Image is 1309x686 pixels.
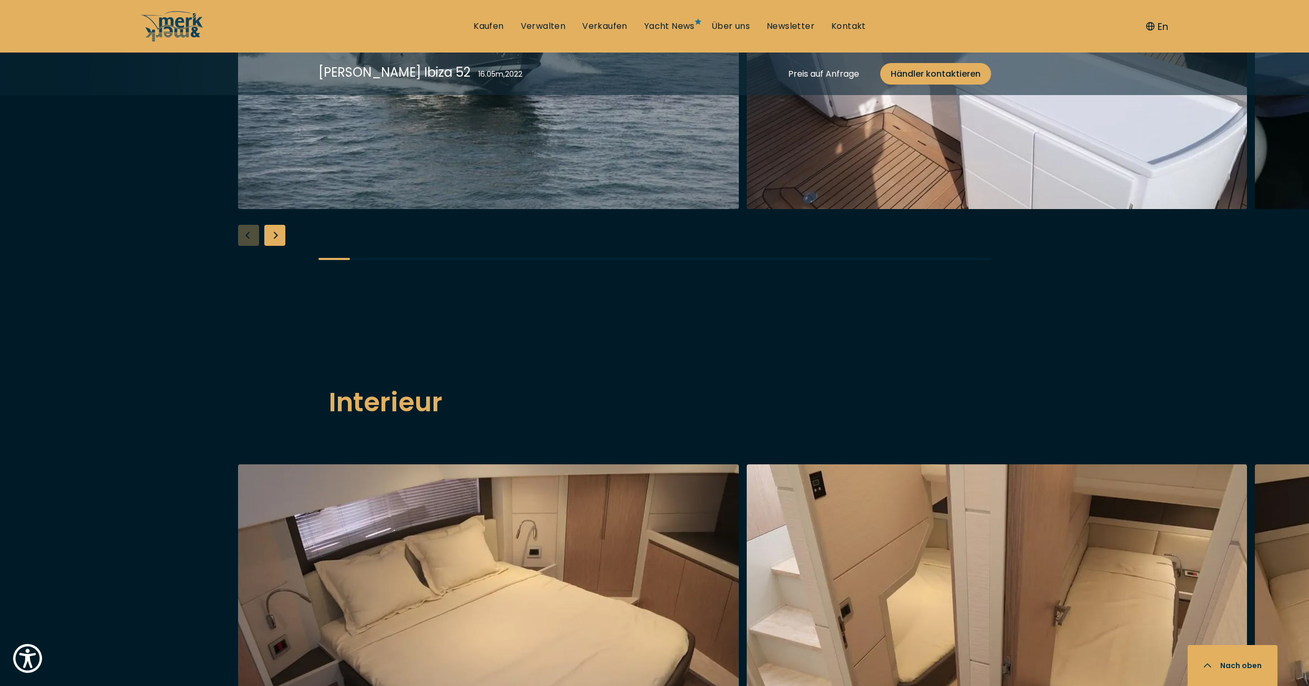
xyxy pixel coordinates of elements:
div: Next slide [264,225,285,246]
div: [PERSON_NAME] Ibiza 52 [318,63,470,81]
a: Kaufen [473,20,503,32]
div: 16.05 m , 2022 [478,69,522,80]
a: Händler kontaktieren [880,63,991,85]
a: Verwalten [521,20,566,32]
div: Preis auf Anfrage [788,67,859,80]
a: Yacht News [644,20,695,32]
button: Nach oben [1188,645,1277,686]
h2: Interieur [329,382,981,422]
span: Händler kontaktieren [891,67,981,80]
button: Show Accessibility Preferences [11,641,45,675]
a: Newsletter [767,20,815,32]
a: Kontakt [831,20,866,32]
button: En [1146,19,1168,34]
a: Über uns [712,20,750,32]
a: Verkaufen [582,20,627,32]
